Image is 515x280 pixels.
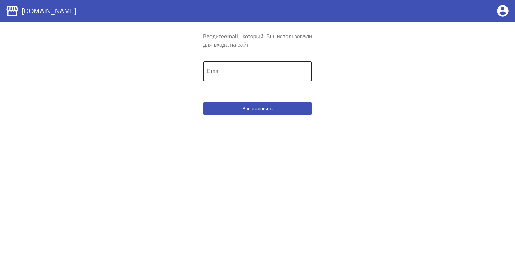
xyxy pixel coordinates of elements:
[242,106,273,111] span: Восстановить
[5,4,76,18] a: [DOMAIN_NAME]
[496,4,510,18] mat-icon: account_circle
[203,102,312,115] button: Восстановить
[5,4,19,18] mat-icon: storefront
[224,34,238,39] b: email
[203,33,312,49] div: Введите , который Вы использовали для входа на сайт.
